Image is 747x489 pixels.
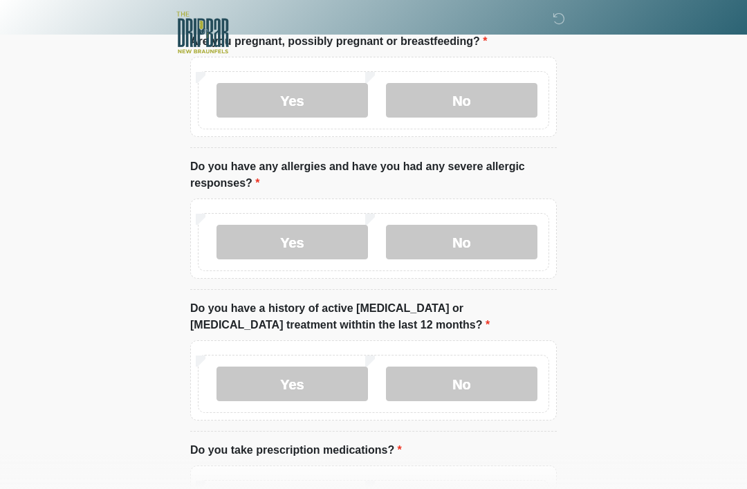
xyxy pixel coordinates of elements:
[216,83,368,118] label: Yes
[176,10,229,55] img: The DRIPBaR - New Braunfels Logo
[190,300,557,333] label: Do you have a history of active [MEDICAL_DATA] or [MEDICAL_DATA] treatment withtin the last 12 mo...
[190,442,402,459] label: Do you take prescription medications?
[216,225,368,259] label: Yes
[386,367,537,401] label: No
[216,367,368,401] label: Yes
[190,158,557,192] label: Do you have any allergies and have you had any severe allergic responses?
[386,83,537,118] label: No
[386,225,537,259] label: No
